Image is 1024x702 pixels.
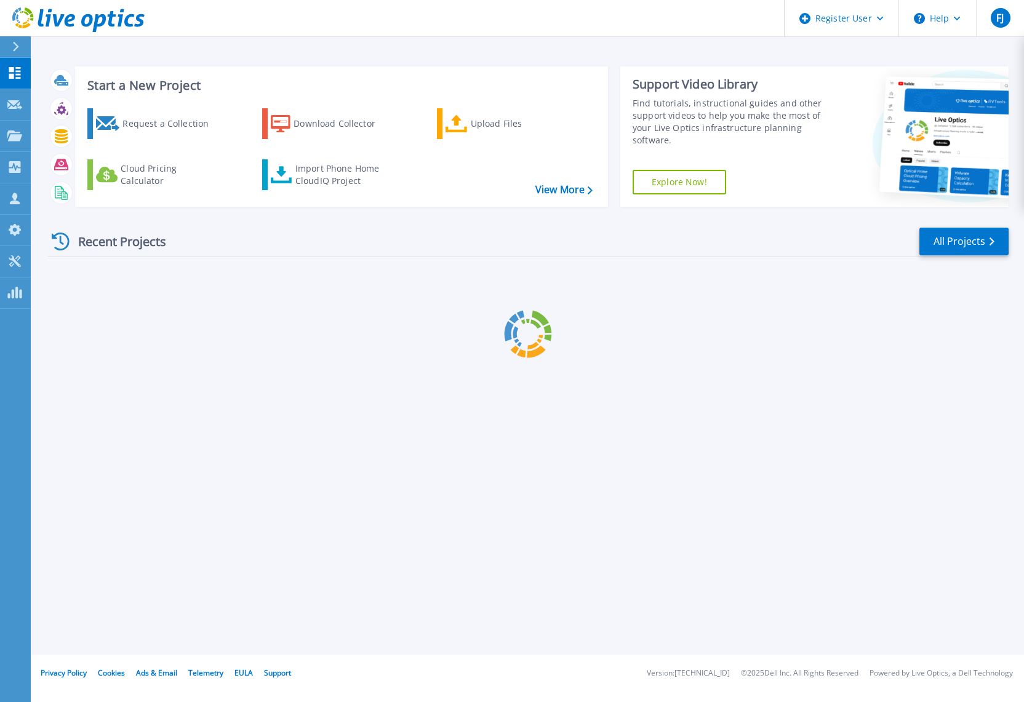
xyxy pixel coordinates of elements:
[121,162,219,187] div: Cloud Pricing Calculator
[633,97,829,146] div: Find tutorials, instructional guides and other support videos to help you make the most of your L...
[535,184,593,196] a: View More
[262,108,399,139] a: Download Collector
[996,13,1004,23] span: FJ
[234,668,253,678] a: EULA
[87,108,225,139] a: Request a Collection
[122,111,221,136] div: Request a Collection
[47,226,183,257] div: Recent Projects
[870,669,1013,677] li: Powered by Live Optics, a Dell Technology
[741,669,858,677] li: © 2025 Dell Inc. All Rights Reserved
[633,76,829,92] div: Support Video Library
[295,162,391,187] div: Import Phone Home CloudIQ Project
[136,668,177,678] a: Ads & Email
[919,228,1009,255] a: All Projects
[87,79,592,92] h3: Start a New Project
[647,669,730,677] li: Version: [TECHNICAL_ID]
[264,668,291,678] a: Support
[188,668,223,678] a: Telemetry
[98,668,125,678] a: Cookies
[294,111,392,136] div: Download Collector
[633,170,726,194] a: Explore Now!
[41,668,87,678] a: Privacy Policy
[437,108,574,139] a: Upload Files
[471,111,569,136] div: Upload Files
[87,159,225,190] a: Cloud Pricing Calculator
